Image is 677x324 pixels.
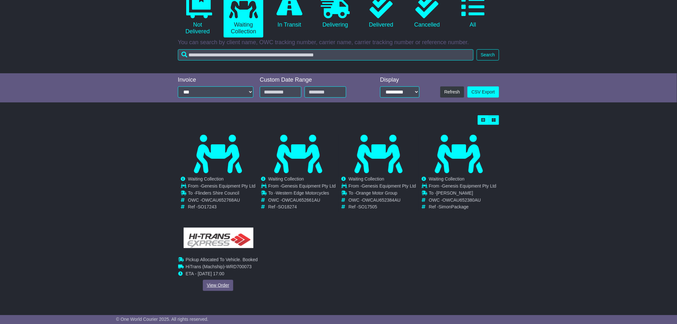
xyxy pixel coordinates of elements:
span: [PERSON_NAME] [436,190,473,196]
div: Custom Date Range [260,77,362,84]
td: OWC - [188,198,256,205]
td: To - [268,190,336,198]
span: OWCAU652384AU [362,198,401,203]
span: SimonPackage [439,204,469,209]
button: Search [477,49,499,61]
td: From - [429,183,497,190]
td: Ref - [268,204,336,210]
td: From - [188,183,256,190]
td: To - [349,190,416,198]
span: OWCAU652661AU [282,198,320,203]
span: Orange Motor Group [356,190,397,196]
span: Waiting Collection [349,176,385,182]
span: Western Edge Motorcycles [276,190,329,196]
div: Display [380,77,419,84]
td: To - [429,190,497,198]
span: Flinders Shire Council [195,190,239,196]
td: Ref - [349,204,416,210]
span: SO17243 [198,204,217,209]
span: HiTrans (Machship) [186,264,225,269]
span: OWCAU652768AU [202,198,240,203]
td: From - [268,183,336,190]
span: ETA - [DATE] 17:00 [186,271,224,276]
td: OWC - [268,198,336,205]
span: SO17505 [358,204,377,209]
span: © One World Courier 2025. All rights reserved. [116,317,209,322]
td: From - [349,183,416,190]
td: Ref - [188,204,256,210]
td: OWC - [349,198,416,205]
span: Genesis Equipment Pty Ltd [442,183,497,189]
span: Genesis Equipment Pty Ltd [282,183,336,189]
span: Waiting Collection [268,176,304,182]
span: Waiting Collection [429,176,465,182]
p: You can search by client name, OWC tracking number, carrier name, carrier tracking number or refe... [178,39,499,46]
span: Genesis Equipment Pty Ltd [201,183,256,189]
img: GetCarrierServiceLogo [184,228,253,248]
td: - [186,264,258,271]
td: Ref - [429,204,497,210]
span: WRD700073 [226,264,252,269]
button: Refresh [440,86,464,98]
span: Pickup Allocated To Vehicle. Booked [186,257,258,262]
span: OWCAU652380AU [442,198,481,203]
a: CSV Export [467,86,499,98]
a: View Order [203,280,234,291]
span: Waiting Collection [188,176,224,182]
td: To - [188,190,256,198]
div: Invoice [178,77,253,84]
td: OWC - [429,198,497,205]
span: Genesis Equipment Pty Ltd [362,183,416,189]
span: SO18274 [278,204,297,209]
